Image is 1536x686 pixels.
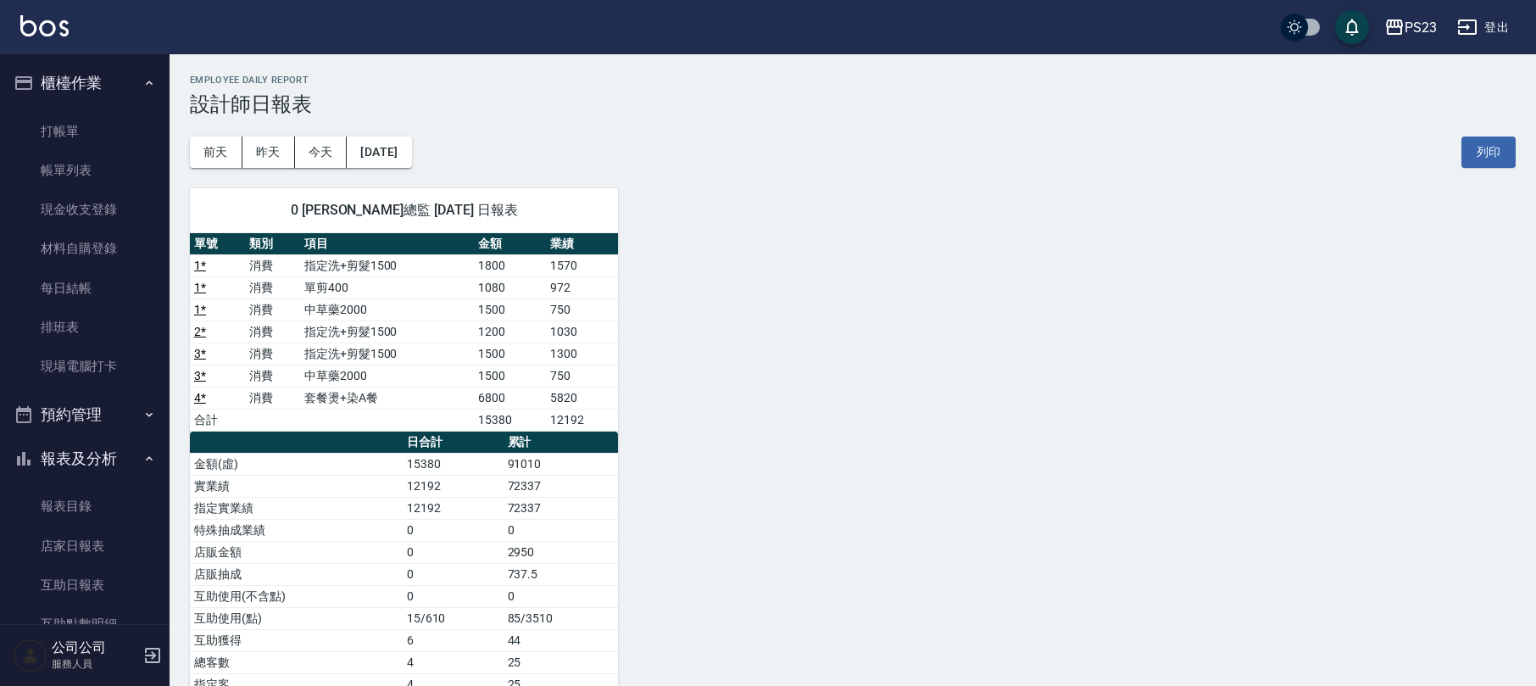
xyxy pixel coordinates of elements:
td: 15/610 [403,607,504,629]
button: 列印 [1461,137,1516,168]
th: 金額 [474,233,546,255]
span: 0 [PERSON_NAME]總監 [DATE] 日報表 [210,202,598,219]
button: PS23 [1377,10,1444,45]
td: 972 [546,276,618,298]
a: 現金收支登錄 [7,190,163,229]
button: 登出 [1450,12,1516,43]
a: 打帳單 [7,112,163,151]
button: 櫃檯作業 [7,61,163,105]
td: 消費 [245,276,300,298]
td: 單剪400 [300,276,474,298]
td: 0 [403,519,504,541]
a: 每日結帳 [7,269,163,308]
td: 0 [403,563,504,585]
td: 0 [504,585,619,607]
td: 指定實業績 [190,497,403,519]
td: 店販抽成 [190,563,403,585]
td: 12192 [546,409,618,431]
th: 單號 [190,233,245,255]
button: 預約管理 [7,393,163,437]
a: 材料自購登錄 [7,229,163,268]
td: 1800 [474,254,546,276]
td: 0 [403,585,504,607]
td: 72337 [504,475,619,497]
button: save [1335,10,1369,44]
td: 消費 [245,365,300,387]
button: 報表及分析 [7,437,163,481]
th: 業績 [546,233,618,255]
button: 前天 [190,137,242,168]
td: 1030 [546,321,618,343]
div: PS23 [1405,17,1437,38]
td: 消費 [245,387,300,409]
a: 帳單列表 [7,151,163,190]
a: 報表目錄 [7,487,163,526]
th: 日合計 [403,432,504,454]
td: 91010 [504,453,619,475]
td: 0 [504,519,619,541]
td: 6 [403,629,504,651]
td: 1500 [474,343,546,365]
td: 消費 [245,254,300,276]
td: 5820 [546,387,618,409]
th: 類別 [245,233,300,255]
td: 實業績 [190,475,403,497]
td: 737.5 [504,563,619,585]
td: 消費 [245,321,300,343]
h2: Employee Daily Report [190,75,1516,86]
th: 累計 [504,432,619,454]
td: 750 [546,365,618,387]
td: 指定洗+剪髮1500 [300,321,474,343]
td: 總客數 [190,651,403,673]
button: 今天 [295,137,348,168]
a: 互助點數明細 [7,605,163,644]
td: 指定洗+剪髮1500 [300,254,474,276]
td: 4 [403,651,504,673]
td: 消費 [245,298,300,321]
a: 互助日報表 [7,566,163,605]
td: 特殊抽成業績 [190,519,403,541]
td: 指定洗+剪髮1500 [300,343,474,365]
td: 套餐燙+染A餐 [300,387,474,409]
td: 1200 [474,321,546,343]
td: 合計 [190,409,245,431]
td: 1080 [474,276,546,298]
td: 750 [546,298,618,321]
a: 排班表 [7,308,163,347]
td: 0 [403,541,504,563]
img: Person [14,639,47,672]
p: 服務人員 [52,656,138,672]
td: 1570 [546,254,618,276]
td: 互助使用(點) [190,607,403,629]
table: a dense table [190,233,618,432]
td: 店販金額 [190,541,403,563]
button: 昨天 [242,137,295,168]
td: 消費 [245,343,300,365]
td: 互助使用(不含點) [190,585,403,607]
td: 85/3510 [504,607,619,629]
td: 1500 [474,298,546,321]
td: 15380 [474,409,546,431]
th: 項目 [300,233,474,255]
td: 12192 [403,497,504,519]
td: 1300 [546,343,618,365]
a: 現場電腦打卡 [7,347,163,386]
td: 72337 [504,497,619,519]
td: 6800 [474,387,546,409]
img: Logo [20,15,69,36]
h3: 設計師日報表 [190,92,1516,116]
h5: 公司公司 [52,639,138,656]
td: 金額(虛) [190,453,403,475]
td: 1500 [474,365,546,387]
td: 25 [504,651,619,673]
td: 互助獲得 [190,629,403,651]
td: 15380 [403,453,504,475]
td: 44 [504,629,619,651]
button: [DATE] [347,137,411,168]
a: 店家日報表 [7,527,163,566]
td: 中草藥2000 [300,298,474,321]
td: 2950 [504,541,619,563]
td: 中草藥2000 [300,365,474,387]
td: 12192 [403,475,504,497]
